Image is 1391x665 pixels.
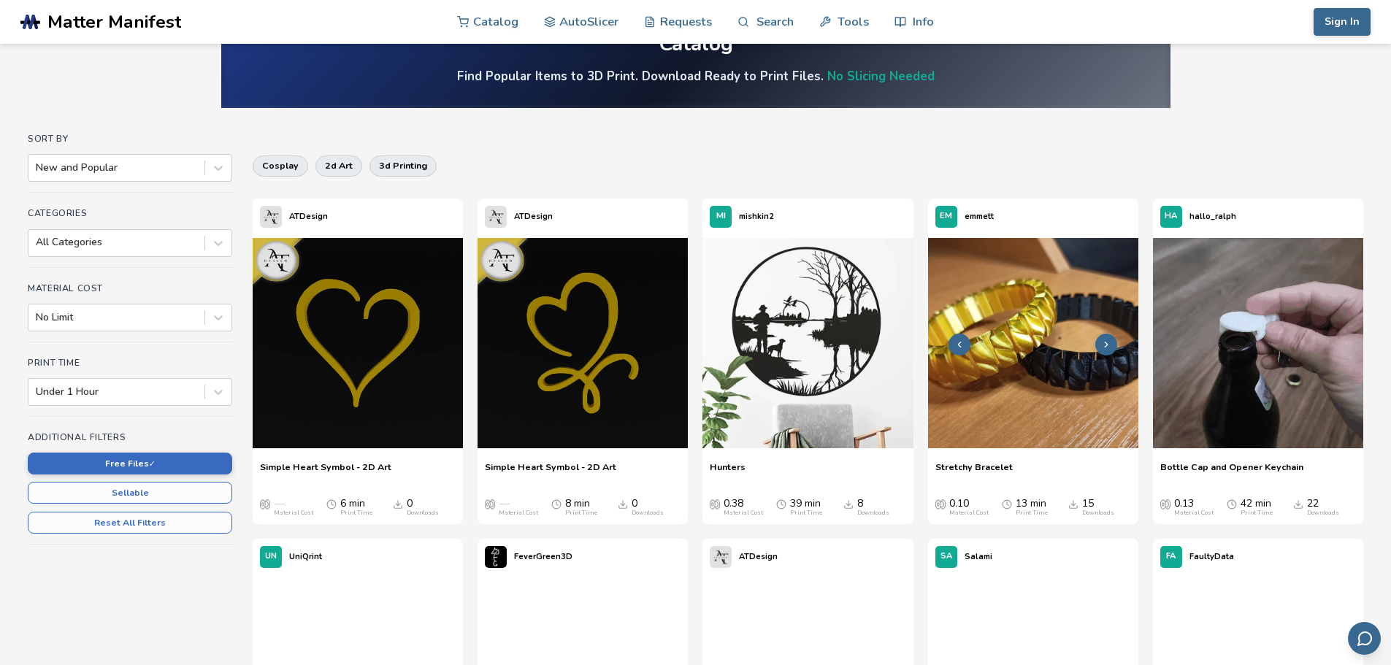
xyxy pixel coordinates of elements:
button: Send feedback via email [1348,622,1381,655]
span: MI [716,212,726,221]
p: ATDesign [739,549,778,564]
span: Downloads [843,498,854,510]
img: FeverGreen3D's profile [485,546,507,568]
p: mishkin2 [739,209,774,224]
div: Downloads [1082,510,1114,517]
button: Reset All Filters [28,512,232,534]
div: Material Cost [499,510,538,517]
span: Downloads [1293,498,1303,510]
span: Average Print Time [1002,498,1012,510]
div: 0.38 [724,498,763,517]
span: Downloads [618,498,628,510]
div: 0 [632,498,664,517]
h4: Print Time [28,358,232,368]
span: Average Cost [710,498,720,510]
span: Average Cost [935,498,946,510]
a: Hunters [710,461,746,483]
span: FA [1166,552,1176,561]
div: 6 min [340,498,372,517]
a: ATDesign's profileATDesign [702,539,785,575]
div: Material Cost [1174,510,1214,517]
span: Average Print Time [326,498,337,510]
div: Downloads [1307,510,1339,517]
a: Bottle Cap and Opener Keychain [1160,461,1303,483]
img: ATDesign's profile [260,206,282,228]
span: Matter Manifest [47,12,181,32]
button: Free Files✓ [28,453,232,474]
div: Downloads [857,510,889,517]
span: Average Print Time [776,498,786,510]
p: UniQrint [289,549,322,564]
p: emmett [965,209,994,224]
div: Print Time [790,510,822,517]
a: No Slicing Needed [827,68,935,85]
a: Stretchy Bracelet [935,461,1013,483]
span: — [274,498,284,510]
button: 2d art [315,155,362,176]
div: Print Time [1241,510,1273,517]
span: HA [1165,212,1177,221]
a: ATDesign's profileATDesign [478,199,560,235]
p: ATDesign [514,209,553,224]
h4: Categories [28,208,232,218]
p: ATDesign [289,209,328,224]
h4: Material Cost [28,283,232,293]
div: Print Time [340,510,372,517]
span: SA [940,552,952,561]
span: Average Print Time [1227,498,1237,510]
div: 39 min [790,498,822,517]
button: cosplay [253,155,308,176]
div: 8 [857,498,889,517]
span: EM [940,212,952,221]
button: 3d printing [369,155,437,176]
p: FeverGreen3D [514,549,572,564]
input: All Categories [36,237,39,248]
span: Average Cost [485,498,495,510]
div: Material Cost [274,510,313,517]
img: ATDesign's profile [710,546,732,568]
a: ATDesign's profileATDesign [253,199,335,235]
div: Material Cost [949,510,989,517]
div: 8 min [565,498,597,517]
a: Simple Heart Symbol - 2D Art [260,461,391,483]
span: Downloads [393,498,403,510]
h4: Sort By [28,134,232,144]
img: ATDesign's profile [485,206,507,228]
div: 13 min [1016,498,1048,517]
div: 42 min [1241,498,1273,517]
input: New and Popular [36,162,39,174]
span: Downloads [1068,498,1078,510]
span: — [499,498,509,510]
a: FeverGreen3D's profileFeverGreen3D [478,539,580,575]
span: UN [265,552,277,561]
div: Print Time [1016,510,1048,517]
p: hallo_ralph [1189,209,1236,224]
div: 0.10 [949,498,989,517]
input: No Limit [36,312,39,323]
div: Material Cost [724,510,763,517]
div: 0.13 [1174,498,1214,517]
div: 22 [1307,498,1339,517]
h4: Find Popular Items to 3D Print. Download Ready to Print Files. [457,68,935,85]
div: 15 [1082,498,1114,517]
span: Average Print Time [551,498,562,510]
div: Downloads [407,510,439,517]
button: Sellable [28,482,232,504]
div: 0 [407,498,439,517]
h4: Additional Filters [28,432,232,442]
span: Average Cost [1160,498,1170,510]
div: Catalog [659,33,733,55]
p: FaultyData [1189,549,1234,564]
span: Average Cost [260,498,270,510]
a: Simple Heart Symbol - 2D Art [485,461,616,483]
div: Print Time [565,510,597,517]
div: Downloads [632,510,664,517]
p: Salami [965,549,992,564]
button: Sign In [1314,8,1371,36]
